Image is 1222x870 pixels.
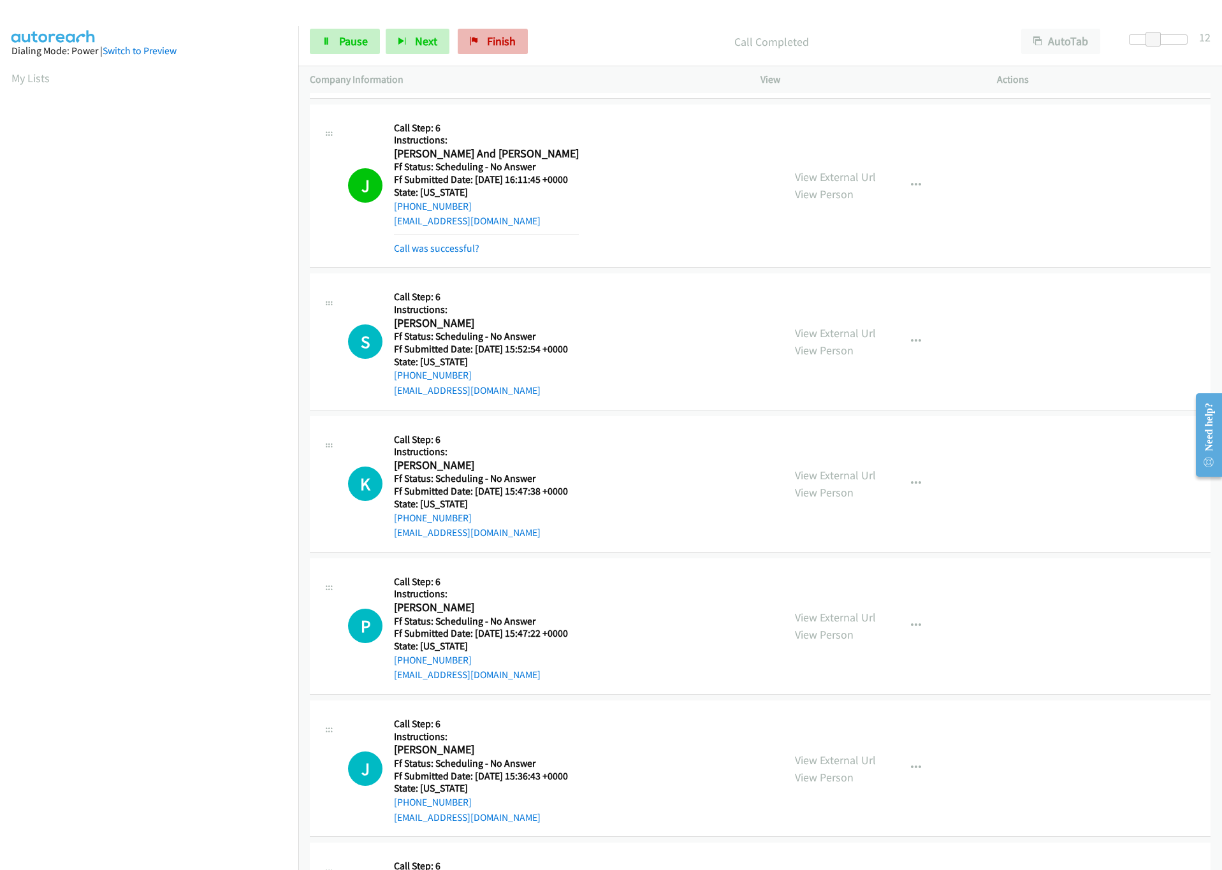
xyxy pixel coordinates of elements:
[795,610,876,625] a: View External Url
[394,291,568,303] h5: Call Step: 6
[348,467,382,501] h1: K
[11,43,287,59] div: Dialing Mode: Power |
[394,147,579,161] h2: [PERSON_NAME] And [PERSON_NAME]
[394,576,568,588] h5: Call Step: 6
[394,369,472,381] a: [PHONE_NUMBER]
[394,186,579,199] h5: State: [US_STATE]
[394,446,568,458] h5: Instructions:
[997,72,1211,87] p: Actions
[394,640,568,653] h5: State: [US_STATE]
[11,71,50,85] a: My Lists
[394,730,568,743] h5: Instructions:
[394,433,568,446] h5: Call Step: 6
[394,526,541,539] a: [EMAIL_ADDRESS][DOMAIN_NAME]
[1021,29,1100,54] button: AutoTab
[1199,29,1211,46] div: 12
[394,512,472,524] a: [PHONE_NUMBER]
[795,753,876,767] a: View External Url
[545,33,998,50] p: Call Completed
[394,200,472,212] a: [PHONE_NUMBER]
[394,122,579,134] h5: Call Step: 6
[348,609,382,643] h1: P
[348,751,382,786] h1: J
[795,170,876,184] a: View External Url
[394,356,568,368] h5: State: [US_STATE]
[795,770,854,785] a: View Person
[339,34,368,48] span: Pause
[458,29,528,54] a: Finish
[394,242,479,254] a: Call was successful?
[11,98,298,704] iframe: Dialpad
[348,751,382,786] div: The call is yet to be attempted
[394,796,472,808] a: [PHONE_NUMBER]
[795,485,854,500] a: View Person
[394,384,541,396] a: [EMAIL_ADDRESS][DOMAIN_NAME]
[394,343,568,356] h5: Ff Submitted Date: [DATE] 15:52:54 +0000
[394,215,541,227] a: [EMAIL_ADDRESS][DOMAIN_NAME]
[795,343,854,358] a: View Person
[394,330,568,343] h5: Ff Status: Scheduling - No Answer
[310,72,738,87] p: Company Information
[1186,384,1222,486] iframe: Resource Center
[394,485,568,498] h5: Ff Submitted Date: [DATE] 15:47:38 +0000
[394,782,568,795] h5: State: [US_STATE]
[760,72,974,87] p: View
[394,173,579,186] h5: Ff Submitted Date: [DATE] 16:11:45 +0000
[394,161,579,173] h5: Ff Status: Scheduling - No Answer
[394,303,568,316] h5: Instructions:
[386,29,449,54] button: Next
[394,134,579,147] h5: Instructions:
[348,168,382,203] h1: J
[795,468,876,482] a: View External Url
[394,743,568,757] h2: [PERSON_NAME]
[394,627,568,640] h5: Ff Submitted Date: [DATE] 15:47:22 +0000
[348,324,382,359] h1: S
[394,654,472,666] a: [PHONE_NUMBER]
[795,187,854,201] a: View Person
[795,627,854,642] a: View Person
[394,498,568,511] h5: State: [US_STATE]
[394,615,568,628] h5: Ff Status: Scheduling - No Answer
[795,326,876,340] a: View External Url
[394,770,568,783] h5: Ff Submitted Date: [DATE] 15:36:43 +0000
[394,718,568,730] h5: Call Step: 6
[394,811,541,823] a: [EMAIL_ADDRESS][DOMAIN_NAME]
[394,472,568,485] h5: Ff Status: Scheduling - No Answer
[103,45,177,57] a: Switch to Preview
[394,600,568,615] h2: [PERSON_NAME]
[394,458,568,473] h2: [PERSON_NAME]
[394,669,541,681] a: [EMAIL_ADDRESS][DOMAIN_NAME]
[394,588,568,600] h5: Instructions:
[310,29,380,54] a: Pause
[394,316,568,331] h2: [PERSON_NAME]
[415,34,437,48] span: Next
[487,34,516,48] span: Finish
[394,757,568,770] h5: Ff Status: Scheduling - No Answer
